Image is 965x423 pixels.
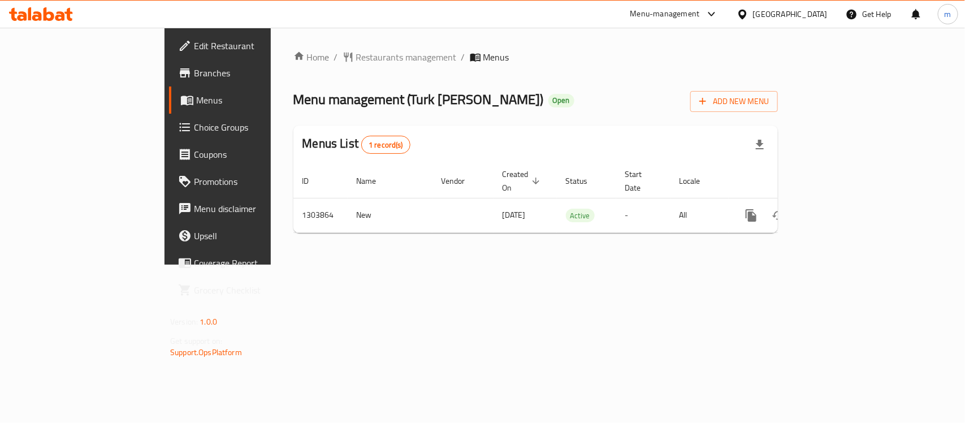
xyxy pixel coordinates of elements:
div: Menu-management [630,7,700,21]
span: [DATE] [503,208,526,222]
a: Choice Groups [169,114,326,141]
span: Created On [503,167,543,195]
button: Change Status [765,202,792,229]
span: Grocery Checklist [194,283,317,297]
span: Coupons [194,148,317,161]
div: Export file [746,131,773,158]
div: Open [548,94,574,107]
button: more [738,202,765,229]
span: Name [357,174,391,188]
span: Edit Restaurant [194,39,317,53]
span: Get support on: [170,334,222,348]
div: Total records count [361,136,410,154]
th: Actions [729,164,855,198]
span: Start Date [625,167,657,195]
nav: breadcrumb [293,50,778,64]
a: Grocery Checklist [169,277,326,304]
span: Menus [483,50,509,64]
a: Coupons [169,141,326,168]
li: / [334,50,338,64]
h2: Menus List [302,135,410,154]
span: Status [566,174,603,188]
span: Menu management ( Turk [PERSON_NAME] ) [293,87,544,112]
span: Upsell [194,229,317,243]
a: Menus [169,87,326,114]
span: Choice Groups [194,120,317,134]
span: Restaurants management [356,50,457,64]
a: Branches [169,59,326,87]
td: - [616,198,670,232]
span: Version: [170,314,198,329]
a: Promotions [169,168,326,195]
td: New [348,198,432,232]
span: 1 record(s) [362,140,410,150]
a: Menu disclaimer [169,195,326,222]
a: Coverage Report [169,249,326,277]
div: [GEOGRAPHIC_DATA] [753,8,828,20]
a: Upsell [169,222,326,249]
span: Vendor [442,174,480,188]
table: enhanced table [293,164,855,233]
span: Locale [680,174,715,188]
button: Add New Menu [690,91,778,112]
span: 1.0.0 [200,314,217,329]
a: Edit Restaurant [169,32,326,59]
li: / [461,50,465,64]
span: m [945,8,951,20]
span: Menu disclaimer [194,202,317,215]
a: Support.OpsPlatform [170,345,242,360]
span: Branches [194,66,317,80]
span: Coverage Report [194,256,317,270]
span: Promotions [194,175,317,188]
td: All [670,198,729,232]
span: Add New Menu [699,94,769,109]
a: Restaurants management [343,50,457,64]
span: Active [566,209,595,222]
span: Menus [196,93,317,107]
span: Open [548,96,574,105]
span: ID [302,174,324,188]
